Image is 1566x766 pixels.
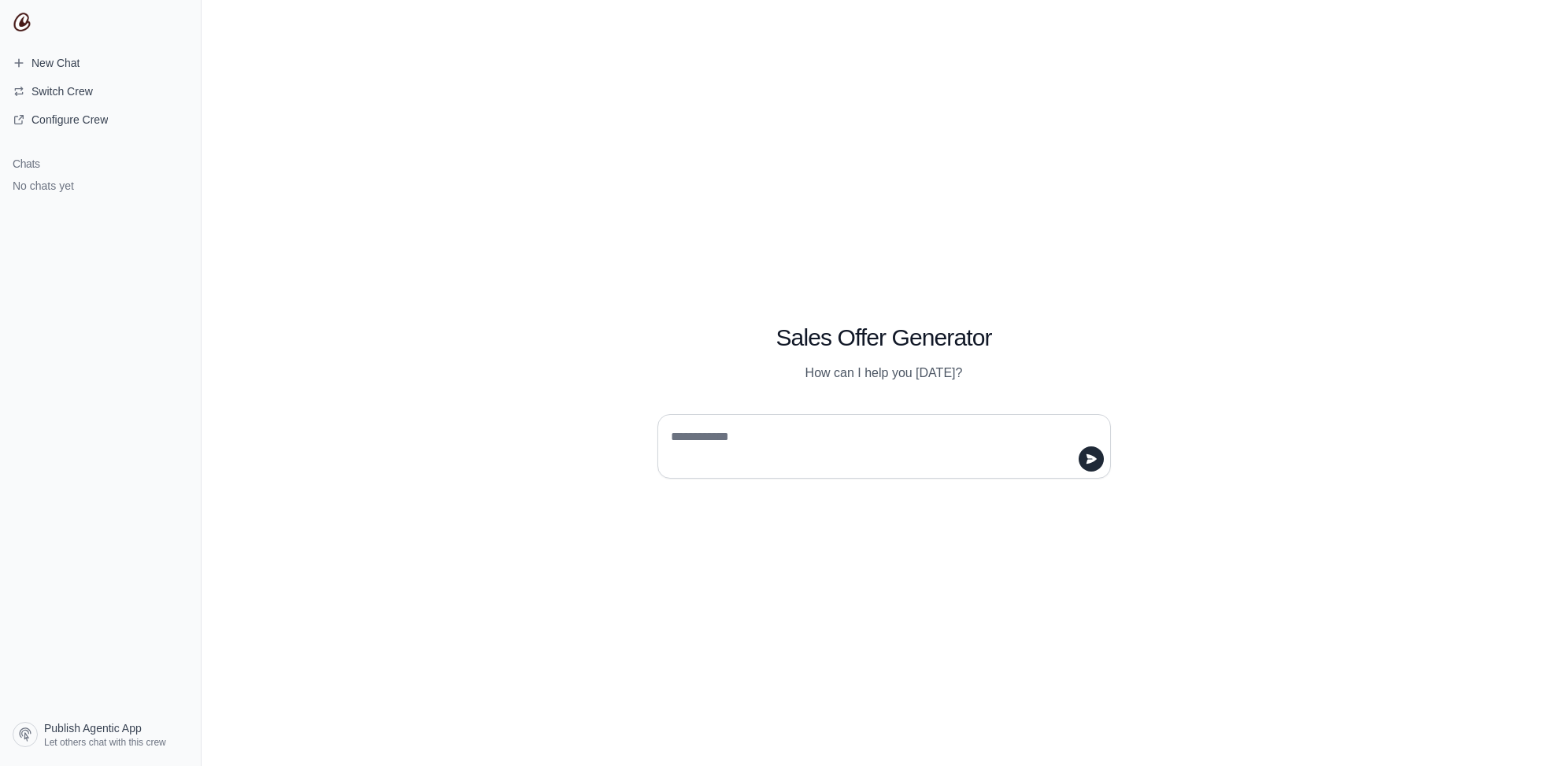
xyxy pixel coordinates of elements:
[6,107,194,132] a: Configure Crew
[31,55,80,71] span: New Chat
[6,79,194,104] button: Switch Crew
[31,112,108,128] span: Configure Crew
[44,736,166,749] span: Let others chat with this crew
[6,50,194,76] a: New Chat
[657,364,1111,383] p: How can I help you [DATE]?
[657,324,1111,352] h1: Sales Offer Generator
[31,83,93,99] span: Switch Crew
[44,720,142,736] span: Publish Agentic App
[13,13,31,31] img: CrewAI Logo
[6,716,194,753] a: Publish Agentic App Let others chat with this crew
